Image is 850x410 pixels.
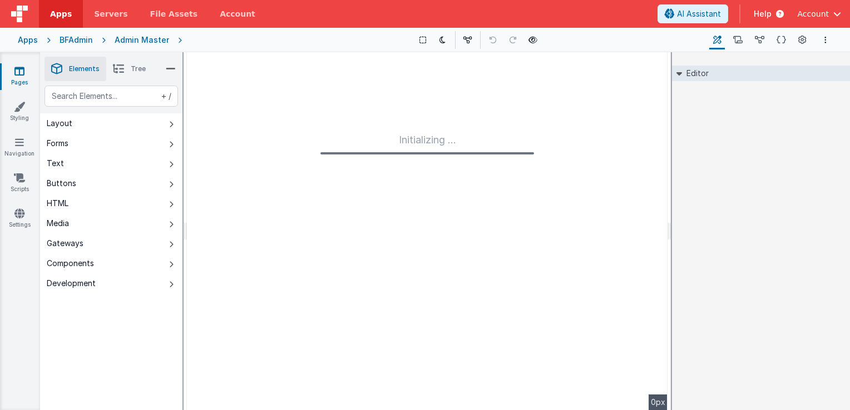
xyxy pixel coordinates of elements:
button: Options [819,33,832,47]
span: File Assets [150,8,198,19]
div: 0px [649,394,668,410]
div: Buttons [47,178,76,189]
div: Forms [47,138,68,149]
div: HTML [47,198,68,209]
button: Buttons [40,173,182,193]
div: Initializing ... [320,132,534,154]
div: Admin Master [115,34,169,46]
div: Apps [18,34,38,46]
span: Elements [69,64,100,73]
div: BFAdmin [60,34,93,46]
div: Text [47,158,64,169]
button: Media [40,213,182,233]
button: Gateways [40,233,182,253]
span: + / [159,86,171,107]
button: Layout [40,113,182,133]
button: Forms [40,133,182,153]
span: Apps [50,8,72,19]
button: Text [40,153,182,173]
div: Layout [47,118,72,129]
span: Help [754,8,772,19]
button: AI Assistant [658,4,728,23]
div: Gateways [47,238,83,249]
button: HTML [40,193,182,213]
div: --> [187,52,668,410]
h2: Editor [682,66,709,81]
button: Account [797,8,841,19]
button: Development [40,273,182,293]
span: AI Assistant [677,8,721,19]
button: Components [40,253,182,273]
span: Account [797,8,829,19]
span: Tree [131,64,146,73]
span: Servers [94,8,127,19]
input: Search Elements... [45,86,178,107]
div: Media [47,218,69,229]
div: Development [47,278,96,289]
div: Components [47,258,94,269]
